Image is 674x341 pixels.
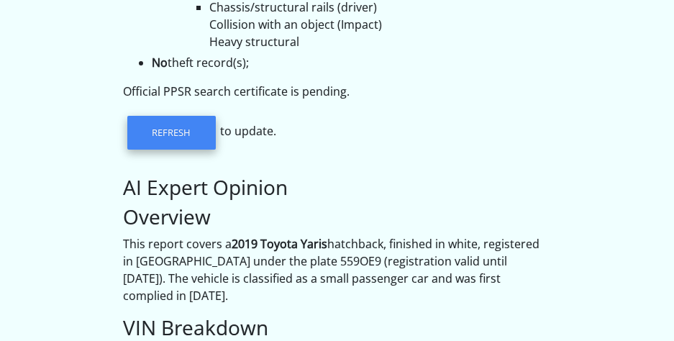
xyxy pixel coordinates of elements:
p: This report covers a hatchback, finished in white, registered in [GEOGRAPHIC_DATA] under the plat... [123,235,551,304]
h3: AI Expert Opinion [123,176,551,200]
a: Refresh [127,116,215,149]
li: theft record(s); [152,54,551,71]
p: to update. [123,112,551,153]
h3: Overview [123,205,551,229]
h3: VIN Breakdown [123,316,551,340]
strong: 2019 Toyota Yaris [232,236,327,252]
p: Official PPSR search certificate is pending. [123,83,551,100]
strong: No [152,55,168,71]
